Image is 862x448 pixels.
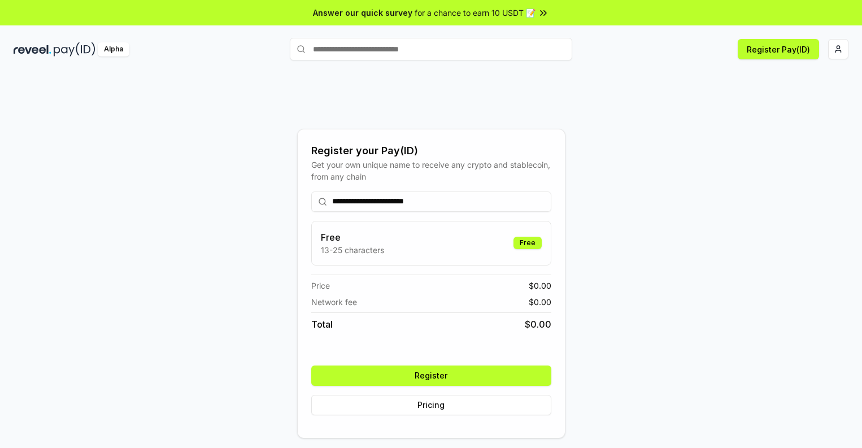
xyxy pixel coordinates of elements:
[415,7,536,19] span: for a chance to earn 10 USDT 📝
[529,296,551,308] span: $ 0.00
[311,280,330,292] span: Price
[738,39,819,59] button: Register Pay(ID)
[311,366,551,386] button: Register
[311,395,551,415] button: Pricing
[54,42,95,56] img: pay_id
[525,317,551,331] span: $ 0.00
[14,42,51,56] img: reveel_dark
[311,143,551,159] div: Register your Pay(ID)
[513,237,542,249] div: Free
[321,244,384,256] p: 13-25 characters
[529,280,551,292] span: $ 0.00
[98,42,129,56] div: Alpha
[313,7,412,19] span: Answer our quick survey
[321,230,384,244] h3: Free
[311,317,333,331] span: Total
[311,159,551,182] div: Get your own unique name to receive any crypto and stablecoin, from any chain
[311,296,357,308] span: Network fee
